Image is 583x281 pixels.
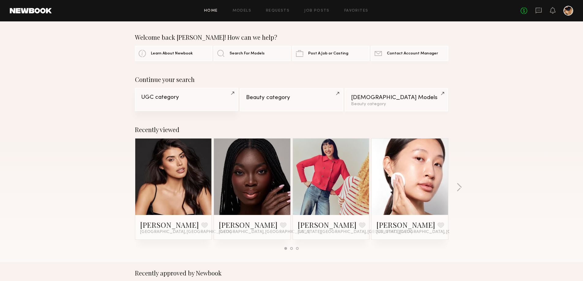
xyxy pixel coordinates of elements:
[266,9,290,13] a: Requests
[351,95,442,101] div: [DEMOGRAPHIC_DATA] Models
[345,88,448,111] a: [DEMOGRAPHIC_DATA] ModelsBeauty category
[135,88,238,111] a: UGC category
[233,9,251,13] a: Models
[140,230,231,235] span: [GEOGRAPHIC_DATA], [GEOGRAPHIC_DATA]
[204,9,218,13] a: Home
[240,88,343,111] a: Beauty category
[140,220,199,230] a: [PERSON_NAME]
[141,94,232,100] div: UGC category
[219,230,310,235] span: [GEOGRAPHIC_DATA], [GEOGRAPHIC_DATA]
[246,95,337,101] div: Beauty category
[135,126,448,133] div: Recently viewed
[135,269,448,277] div: Recently approved by Newbook
[151,52,193,56] span: Learn About Newbook
[376,220,435,230] a: [PERSON_NAME]
[308,52,348,56] span: Post A Job or Casting
[135,46,212,61] a: Learn About Newbook
[304,9,330,13] a: Job Posts
[298,230,412,235] span: [US_STATE][GEOGRAPHIC_DATA], [GEOGRAPHIC_DATA]
[387,52,438,56] span: Contact Account Manager
[344,9,368,13] a: Favorites
[230,52,265,56] span: Search For Models
[135,76,448,83] div: Continue your search
[219,220,278,230] a: [PERSON_NAME]
[371,46,448,61] a: Contact Account Manager
[376,230,491,235] span: [US_STATE][GEOGRAPHIC_DATA], [GEOGRAPHIC_DATA]
[351,102,442,106] div: Beauty category
[292,46,369,61] a: Post A Job or Casting
[298,220,357,230] a: [PERSON_NAME]
[135,34,448,41] div: Welcome back [PERSON_NAME]! How can we help?
[214,46,291,61] a: Search For Models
